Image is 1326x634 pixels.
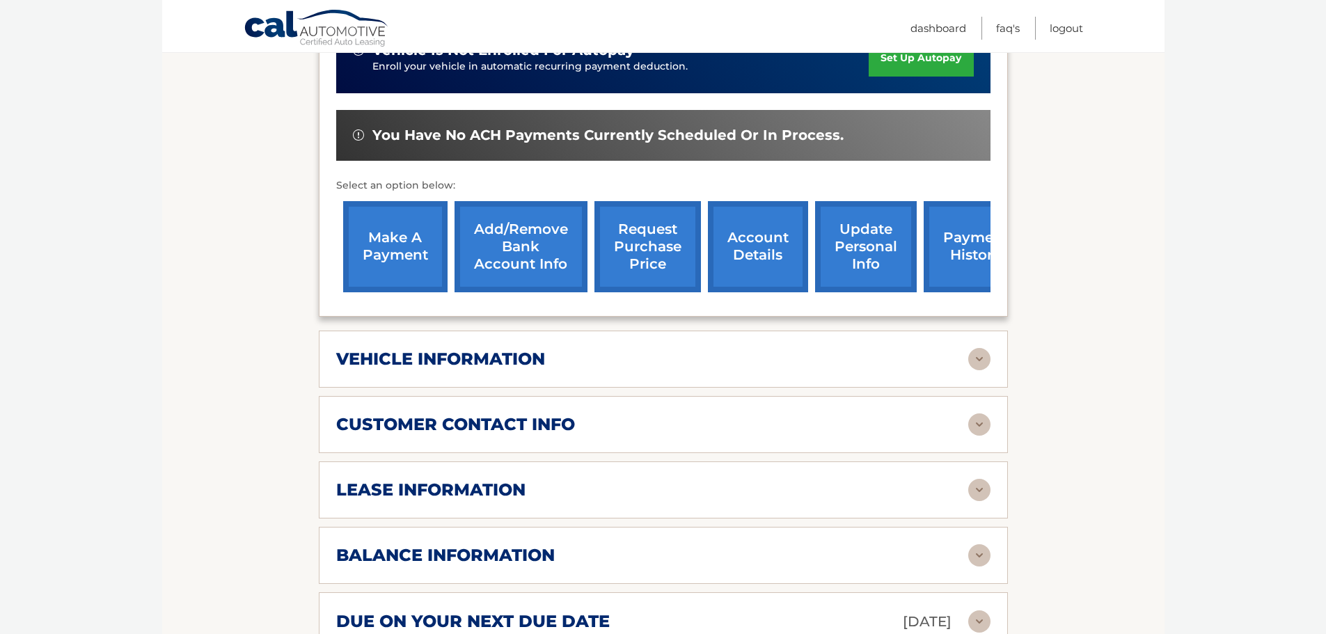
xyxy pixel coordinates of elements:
p: Enroll your vehicle in automatic recurring payment deduction. [372,59,869,74]
h2: balance information [336,545,555,566]
a: make a payment [343,201,448,292]
h2: customer contact info [336,414,575,435]
img: alert-white.svg [353,129,364,141]
a: Logout [1050,17,1083,40]
a: Dashboard [910,17,966,40]
a: payment history [924,201,1028,292]
a: set up autopay [869,40,973,77]
a: update personal info [815,201,917,292]
p: Select an option below: [336,177,990,194]
a: Cal Automotive [244,9,390,49]
a: account details [708,201,808,292]
h2: vehicle information [336,349,545,370]
img: accordion-rest.svg [968,348,990,370]
p: [DATE] [903,610,952,634]
h2: due on your next due date [336,611,610,632]
a: FAQ's [996,17,1020,40]
a: Add/Remove bank account info [455,201,587,292]
img: accordion-rest.svg [968,413,990,436]
img: accordion-rest.svg [968,479,990,501]
img: accordion-rest.svg [968,610,990,633]
a: request purchase price [594,201,701,292]
span: You have no ACH payments currently scheduled or in process. [372,127,844,144]
img: accordion-rest.svg [968,544,990,566]
h2: lease information [336,480,526,500]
